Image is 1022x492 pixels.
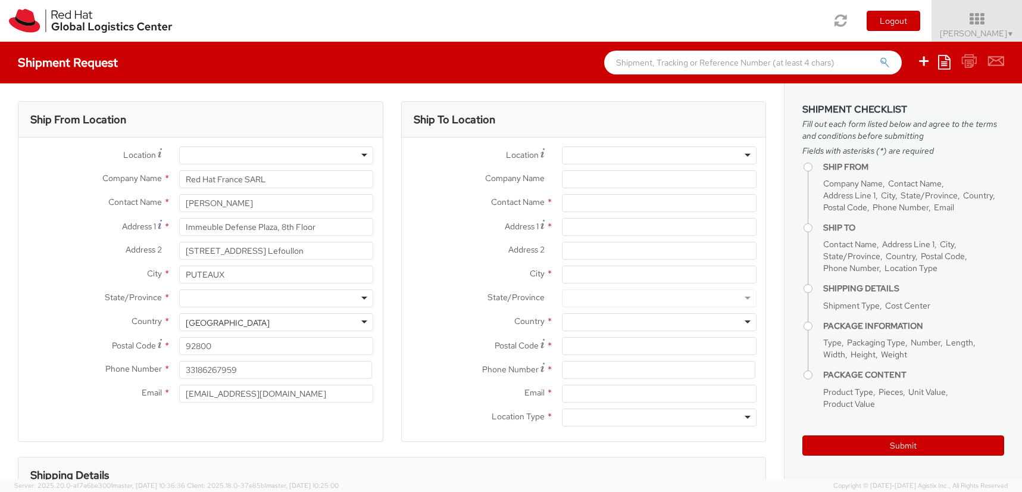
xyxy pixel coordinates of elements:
span: Number [911,337,940,348]
span: Width [823,349,845,360]
span: Email [524,387,545,398]
h3: Ship From Location [30,114,126,126]
h4: Package Information [823,322,1004,331]
span: Contact Name [823,239,877,250]
span: Contact Name [888,178,942,189]
span: Country [514,316,545,326]
span: Unit Value [908,387,946,397]
span: Address Line 1 [823,190,876,201]
span: Phone Number [105,363,162,374]
button: Submit [802,435,1004,456]
h3: Ship To Location [414,114,495,126]
h4: Ship From [823,163,1004,172]
span: State/Province [823,251,880,261]
span: [PERSON_NAME] [940,28,1014,39]
span: Fill out each form listed below and agree to the terms and conditions before submitting [802,118,1004,142]
button: Logout [867,11,920,31]
span: Server: 2025.20.0-af7a6be3001 [14,481,185,490]
span: master, [DATE] 10:36:36 [112,481,185,490]
span: Address 1 [505,221,539,232]
span: State/Province [901,190,958,201]
span: Weight [881,349,907,360]
span: Shipment Type [823,300,880,311]
span: Company Name [485,173,545,183]
span: Postal Code [495,340,539,351]
span: Postal Code [823,202,867,213]
span: Contact Name [108,197,162,207]
span: Location Type [885,263,937,273]
span: Product Type [823,387,873,397]
span: Country [963,190,993,201]
h4: Shipping Details [823,284,1004,293]
span: Length [946,337,973,348]
h3: Shipment Checklist [802,104,1004,115]
span: City [881,190,895,201]
span: Phone Number [482,364,539,375]
input: Shipment, Tracking or Reference Number (at least 4 chars) [604,51,902,74]
span: Contact Name [491,197,545,207]
span: City [147,268,162,279]
span: Packaging Type [847,337,905,348]
span: Address 2 [508,244,545,255]
div: [GEOGRAPHIC_DATA] [186,317,270,329]
span: Postal Code [112,340,156,351]
span: City [940,239,954,250]
span: Phone Number [873,202,929,213]
span: City [530,268,545,279]
span: Type [823,337,842,348]
span: Country [132,316,162,326]
span: Product Value [823,398,875,409]
span: Phone Number [823,263,879,273]
span: Company Name [102,173,162,183]
span: Address 1 [122,221,156,232]
span: Email [934,202,954,213]
h3: Shipping Details [30,469,109,481]
span: State/Province [105,292,162,303]
span: Address Line 1 [882,239,935,250]
span: Email [142,387,162,398]
span: State/Province [487,292,545,303]
span: Address 2 [126,244,162,255]
span: Client: 2025.18.0-37e85b1 [187,481,339,490]
span: Cost Center [885,300,930,311]
h4: Ship To [823,223,1004,232]
span: Postal Code [921,251,965,261]
h4: Shipment Request [18,56,118,69]
h4: Package Content [823,370,1004,379]
span: Height [851,349,876,360]
span: Copyright © [DATE]-[DATE] Agistix Inc., All Rights Reserved [833,481,1008,491]
span: Company Name [823,178,883,189]
span: Location Type [492,411,545,422]
span: Fields with asterisks (*) are required [802,145,1004,157]
span: ▼ [1007,29,1014,39]
span: master, [DATE] 10:25:00 [266,481,339,490]
span: Location [506,150,539,160]
span: Location [123,150,156,160]
span: Pieces [879,387,903,397]
img: rh-logistics-00dfa346123c4ec078e1.svg [9,9,172,33]
span: Country [886,251,915,261]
